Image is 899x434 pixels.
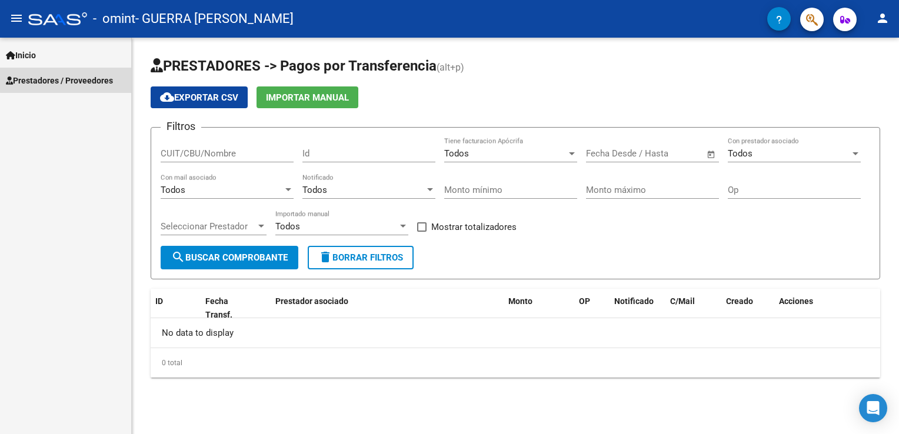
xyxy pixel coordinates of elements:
[614,296,654,306] span: Notificado
[6,74,113,87] span: Prestadores / Proveedores
[728,148,753,159] span: Todos
[155,296,163,306] span: ID
[275,296,348,306] span: Prestador asociado
[665,289,721,328] datatable-header-cell: C/Mail
[151,318,880,348] div: No data to display
[504,289,574,328] datatable-header-cell: Monto
[586,148,634,159] input: Fecha inicio
[171,252,288,263] span: Buscar Comprobante
[574,289,610,328] datatable-header-cell: OP
[275,221,300,232] span: Todos
[670,296,695,306] span: C/Mail
[266,92,349,103] span: Importar Manual
[257,86,358,108] button: Importar Manual
[160,92,238,103] span: Exportar CSV
[705,148,718,161] button: Open calendar
[205,296,232,319] span: Fecha Transf.
[93,6,135,32] span: - omint
[201,289,254,328] datatable-header-cell: Fecha Transf.
[318,250,332,264] mat-icon: delete
[161,185,185,195] span: Todos
[151,58,437,74] span: PRESTADORES -> Pagos por Transferencia
[431,220,517,234] span: Mostrar totalizadores
[610,289,665,328] datatable-header-cell: Notificado
[161,118,201,135] h3: Filtros
[726,296,753,306] span: Creado
[774,289,880,328] datatable-header-cell: Acciones
[151,348,880,378] div: 0 total
[308,246,414,269] button: Borrar Filtros
[444,148,469,159] span: Todos
[721,289,774,328] datatable-header-cell: Creado
[271,289,504,328] datatable-header-cell: Prestador asociado
[151,86,248,108] button: Exportar CSV
[318,252,403,263] span: Borrar Filtros
[859,394,887,422] div: Open Intercom Messenger
[9,11,24,25] mat-icon: menu
[135,6,294,32] span: - GUERRA [PERSON_NAME]
[161,246,298,269] button: Buscar Comprobante
[6,49,36,62] span: Inicio
[302,185,327,195] span: Todos
[779,296,813,306] span: Acciones
[644,148,701,159] input: Fecha fin
[171,250,185,264] mat-icon: search
[151,289,201,328] datatable-header-cell: ID
[508,296,532,306] span: Monto
[579,296,590,306] span: OP
[160,90,174,104] mat-icon: cloud_download
[875,11,890,25] mat-icon: person
[161,221,256,232] span: Seleccionar Prestador
[437,62,464,73] span: (alt+p)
